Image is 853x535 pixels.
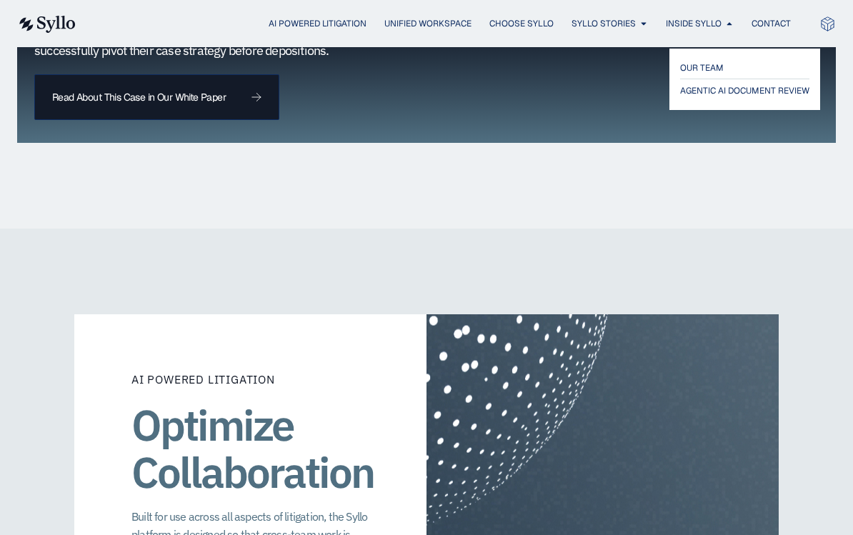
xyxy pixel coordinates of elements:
[17,16,76,33] img: syllo
[752,17,791,30] a: Contact
[680,59,724,76] span: OUR TEAM
[680,59,809,76] a: OUR TEAM
[680,82,809,99] a: AGENTIC AI DOCUMENT REVIEW
[489,17,554,30] a: Choose Syllo
[269,17,366,30] a: AI Powered Litigation
[384,17,472,30] a: Unified Workspace
[104,17,791,31] div: Menu Toggle
[666,17,722,30] a: Inside Syllo
[131,401,369,496] h1: Optimize Collaboration
[104,17,791,31] nav: Menu
[131,371,369,388] p: AI Powered Litigation
[572,17,636,30] a: Syllo Stories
